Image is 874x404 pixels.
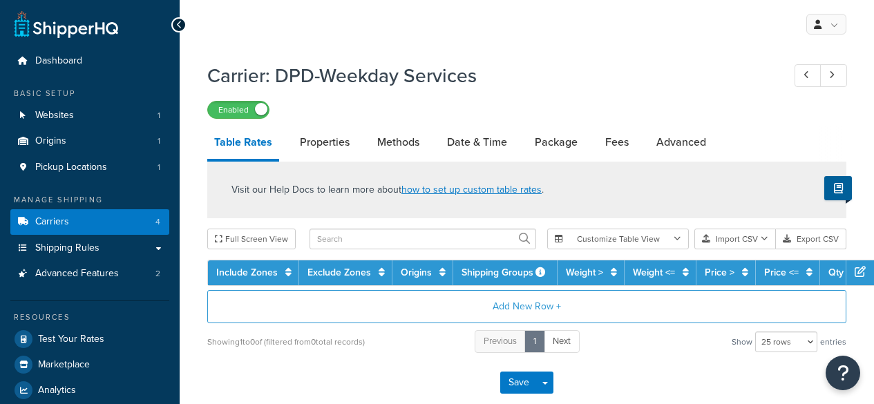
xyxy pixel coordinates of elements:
a: Dashboard [10,48,169,74]
p: Visit our Help Docs to learn more about . [231,182,544,198]
span: Websites [35,110,74,122]
a: Methods [370,126,426,159]
a: Table Rates [207,126,279,162]
a: Previous [475,330,526,353]
button: Show Help Docs [824,176,852,200]
a: Exclude Zones [307,265,371,280]
li: Origins [10,128,169,154]
th: Shipping Groups [453,260,558,285]
a: Price <= [764,265,799,280]
li: Pickup Locations [10,155,169,180]
a: Qty > [828,265,851,280]
div: Basic Setup [10,88,169,99]
a: Weight <= [633,265,675,280]
button: Open Resource Center [826,356,860,390]
a: Websites1 [10,103,169,128]
h1: Carrier: DPD-Weekday Services [207,62,769,89]
div: Manage Shipping [10,194,169,206]
span: Dashboard [35,55,82,67]
a: Shipping Rules [10,235,169,261]
span: Show [732,332,752,352]
div: Resources [10,311,169,323]
span: Analytics [38,385,76,396]
button: Import CSV [694,229,776,249]
button: Export CSV [776,229,846,249]
span: Advanced Features [35,268,119,280]
span: Marketplace [38,359,90,371]
li: Websites [10,103,169,128]
span: Previous [484,334,517,347]
span: Pickup Locations [35,162,107,173]
span: Carriers [35,216,69,228]
a: Origins [401,265,432,280]
li: Advanced Features [10,261,169,287]
button: Customize Table View [547,229,689,249]
button: Save [500,372,538,394]
span: 1 [158,162,160,173]
a: Next Record [820,64,847,87]
a: Carriers4 [10,209,169,235]
input: Search [310,229,536,249]
span: entries [820,332,846,352]
span: 2 [155,268,160,280]
a: Next [544,330,580,353]
a: Marketplace [10,352,169,377]
a: Price > [705,265,734,280]
a: Include Zones [216,265,278,280]
a: Previous Record [795,64,821,87]
button: Add New Row + [207,290,846,323]
button: Full Screen View [207,229,296,249]
span: Test Your Rates [38,334,104,345]
a: Weight > [566,265,603,280]
label: Enabled [208,102,269,118]
a: Pickup Locations1 [10,155,169,180]
span: 1 [158,110,160,122]
a: Advanced [649,126,713,159]
a: Fees [598,126,636,159]
span: 4 [155,216,160,228]
span: 1 [158,135,160,147]
a: Test Your Rates [10,327,169,352]
a: Properties [293,126,357,159]
a: Origins1 [10,128,169,154]
span: Shipping Rules [35,242,99,254]
a: Package [528,126,585,159]
span: Origins [35,135,66,147]
a: Analytics [10,378,169,403]
a: Date & Time [440,126,514,159]
a: 1 [524,330,545,353]
a: Advanced Features2 [10,261,169,287]
a: how to set up custom table rates [401,182,542,197]
li: Carriers [10,209,169,235]
div: Showing 1 to 0 of (filtered from 0 total records) [207,332,365,352]
span: Next [553,334,571,347]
